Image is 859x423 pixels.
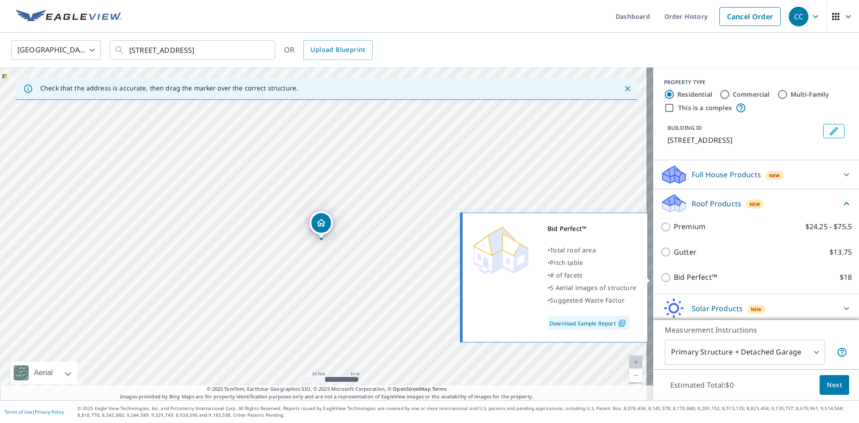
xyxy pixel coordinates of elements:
[789,7,808,26] div: CC
[665,325,847,335] p: Measurement Instructions
[616,319,628,327] img: Pdf Icon
[692,198,741,209] p: Roof Products
[668,135,820,145] p: [STREET_ADDRESS]
[622,83,634,94] button: Close
[674,272,717,283] p: Bid Perfect™
[668,124,702,132] p: BUILDING ID
[129,38,257,63] input: Search by address or latitude-longitude
[665,340,825,365] div: Primary Structure + Detached Garage
[548,294,636,307] div: •
[550,296,625,304] span: Suggested Waste Factor
[805,221,852,232] p: $24.25 - $75.5
[837,347,847,358] span: Your report will include the primary structure and a detached garage if one exists.
[629,355,642,369] a: Current Level 20, Zoom In Disabled
[548,222,636,235] div: Bid Perfect™
[791,90,829,99] label: Multi-Family
[674,247,697,258] p: Gutter
[663,375,741,395] p: Estimated Total: $0
[827,380,842,391] span: Next
[660,298,852,319] div: Solar ProductsNew
[40,84,298,92] p: Check that the address is accurate, then drag the marker over the correct structure.
[4,409,64,414] p: |
[660,164,852,185] div: Full House ProductsNew
[77,405,855,419] p: © 2025 Eagle View Technologies, Inc. and Pictometry International Corp. All Rights Reserved. Repo...
[310,44,365,56] span: Upload Blueprint
[4,409,32,415] a: Terms of Use
[674,221,706,232] p: Premium
[692,303,743,314] p: Solar Products
[284,40,373,60] div: OR
[664,78,848,86] div: PROPERTY TYPE
[769,172,780,179] span: New
[16,10,122,23] img: EV Logo
[749,201,761,208] span: New
[629,369,642,382] a: Current Level 20, Zoom Out
[677,90,712,99] label: Residential
[550,258,583,267] span: Pitch table
[548,282,636,294] div: •
[432,385,447,392] a: Terms
[31,362,55,384] div: Aerial
[303,40,372,60] a: Upload Blueprint
[207,385,447,393] span: © 2025 TomTom, Earthstar Geographics SIO, © 2025 Microsoft Corporation, ©
[678,103,732,112] label: This is a complex
[823,124,845,138] button: Edit building 1
[548,244,636,256] div: •
[469,222,532,276] img: Premium
[548,269,636,282] div: •
[548,256,636,269] div: •
[692,169,761,180] p: Full House Products
[11,362,77,384] div: Aerial
[393,385,430,392] a: OpenStreetMap
[550,246,596,254] span: Total roof area
[719,7,781,26] a: Cancel Order
[550,283,636,292] span: 5 Aerial images of structure
[660,193,852,214] div: Roof ProductsNew
[820,375,849,395] button: Next
[310,211,333,239] div: Dropped pin, building 1, Residential property, 15365 71st Pl N Loxahatchee, FL 33470
[11,38,101,63] div: [GEOGRAPHIC_DATA]
[733,90,770,99] label: Commercial
[840,272,852,283] p: $18
[829,247,852,258] p: $13.75
[35,409,64,415] a: Privacy Policy
[550,271,583,279] span: # of facets
[751,306,762,313] span: New
[548,316,630,330] a: Download Sample Report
